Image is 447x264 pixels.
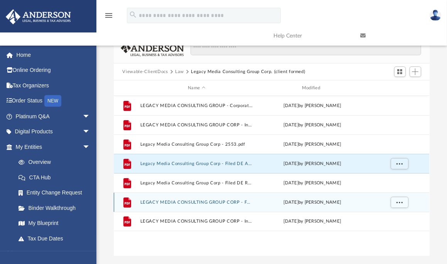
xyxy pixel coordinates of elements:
[83,246,98,262] span: arrow_drop_down
[5,47,102,63] a: Home
[372,85,426,92] div: id
[256,180,369,187] div: [DATE] by [PERSON_NAME]
[391,158,408,170] button: More options
[140,181,253,186] button: Legacy Media Consulting Group Corp - Filed DE RA Change.pdf
[5,139,102,155] a: My Entitiesarrow_drop_down
[5,93,102,109] a: Order StatusNEW
[191,41,421,56] input: Search files and folders
[191,68,305,75] button: Legacy Media Consulting Group Corp. (client formed)
[83,124,98,140] span: arrow_drop_down
[256,218,369,225] div: [DATE] by [PERSON_NAME]
[256,160,369,167] div: [DATE] by [PERSON_NAME]
[104,11,113,20] i: menu
[3,9,73,24] img: Anderson Advisors Platinum Portal
[140,161,253,166] button: Legacy Media Consulting Group Corp - Filed DE Amended Annual Report 2025.pdf
[256,199,369,206] div: [DATE] by [PERSON_NAME]
[122,68,168,75] button: Viewable-ClientDocs
[140,123,253,128] button: LEGACY MEDIA CONSULTING GROUP CORP - Intial Filing EIN.pdf
[114,96,429,256] div: grid
[11,170,102,185] a: CTA Hub
[268,20,354,51] a: Help Center
[140,85,253,92] div: Name
[11,216,98,231] a: My Blueprint
[11,200,102,216] a: Binder Walkthrough
[5,63,102,78] a: Online Ordering
[11,185,102,201] a: Entity Change Request
[394,66,406,77] button: Switch to Grid View
[140,142,253,147] button: Legacy Media Consulting Group Corp - 2553.pdf
[140,103,253,108] button: LEGACY MEDIA CONSULTING GROUP - Corporate Bylaws.pdf
[430,10,441,21] img: User Pic
[11,231,102,246] a: Tax Due Dates
[83,139,98,155] span: arrow_drop_down
[117,85,137,92] div: id
[256,141,369,148] div: [DATE] by [PERSON_NAME]
[140,200,253,205] button: LEGACY MEDIA CONSULTING GROUP CORP - Formation Document.pdf
[256,85,369,92] div: Modified
[11,155,102,170] a: Overview
[256,122,369,129] div: [DATE] by [PERSON_NAME]
[83,109,98,124] span: arrow_drop_down
[104,15,113,20] a: menu
[5,246,98,262] a: My Anderson Teamarrow_drop_down
[391,197,408,208] button: More options
[256,102,369,109] div: [DATE] by [PERSON_NAME]
[175,68,184,75] button: Law
[5,124,102,140] a: Digital Productsarrow_drop_down
[140,219,253,224] button: LEGACY MEDIA CONSULTING GROUP CORP - Initial Resolution.pdf
[5,78,102,93] a: Tax Organizers
[5,109,102,124] a: Platinum Q&Aarrow_drop_down
[44,95,61,107] div: NEW
[129,10,137,19] i: search
[410,66,421,77] button: Add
